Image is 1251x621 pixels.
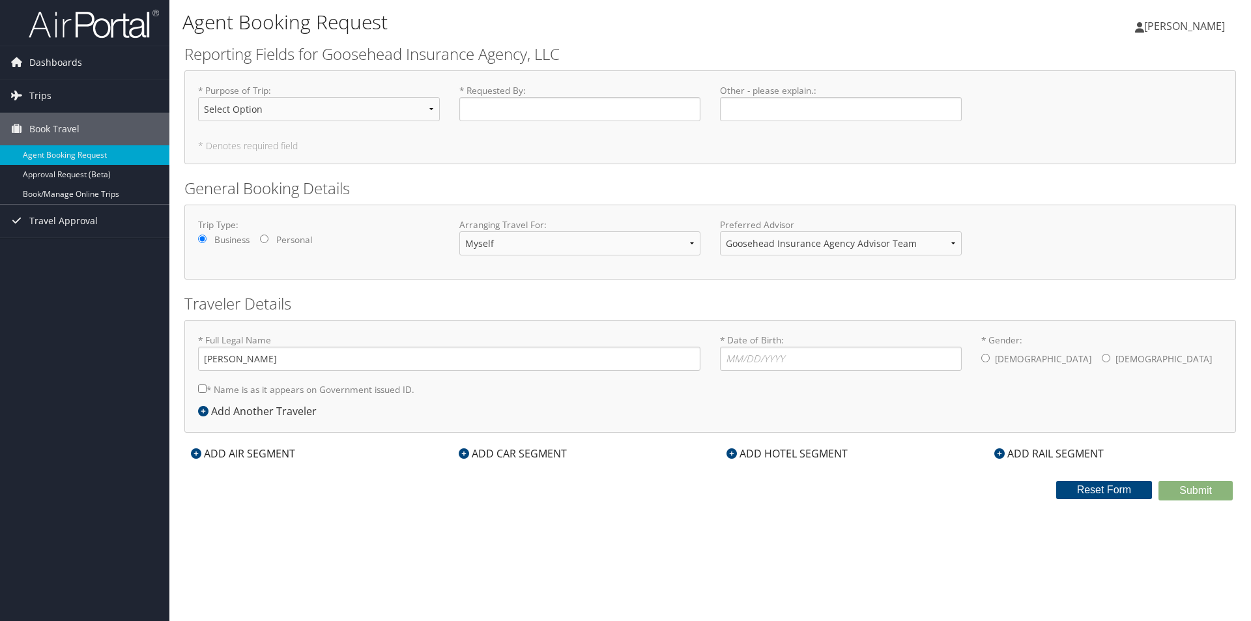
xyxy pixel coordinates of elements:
[198,403,323,419] div: Add Another Traveler
[459,84,701,121] label: * Requested By :
[720,334,962,371] label: * Date of Birth:
[995,347,1091,371] label: [DEMOGRAPHIC_DATA]
[198,334,700,371] label: * Full Legal Name
[182,8,886,36] h1: Agent Booking Request
[29,46,82,79] span: Dashboards
[452,446,573,461] div: ADD CAR SEGMENT
[198,384,207,393] input: * Name is as it appears on Government issued ID.
[459,218,701,231] label: Arranging Travel For:
[1115,347,1212,371] label: [DEMOGRAPHIC_DATA]
[988,446,1110,461] div: ADD RAIL SEGMENT
[981,334,1223,373] label: * Gender:
[198,347,700,371] input: * Full Legal Name
[184,293,1236,315] h2: Traveler Details
[720,218,962,231] label: Preferred Advisor
[184,177,1236,199] h2: General Booking Details
[29,205,98,237] span: Travel Approval
[720,97,962,121] input: Other - please explain.:
[720,347,962,371] input: * Date of Birth:
[198,377,414,401] label: * Name is as it appears on Government issued ID.
[981,354,990,362] input: * Gender:[DEMOGRAPHIC_DATA][DEMOGRAPHIC_DATA]
[720,84,962,121] label: Other - please explain. :
[459,97,701,121] input: * Requested By:
[214,233,250,246] label: Business
[198,141,1222,151] h5: * Denotes required field
[1158,481,1233,500] button: Submit
[1135,7,1238,46] a: [PERSON_NAME]
[1144,19,1225,33] span: [PERSON_NAME]
[29,113,79,145] span: Book Travel
[184,43,1236,65] h2: Reporting Fields for Goosehead Insurance Agency, LLC
[29,8,159,39] img: airportal-logo.png
[198,84,440,132] label: * Purpose of Trip :
[198,97,440,121] select: * Purpose of Trip:
[720,446,854,461] div: ADD HOTEL SEGMENT
[198,218,440,231] label: Trip Type:
[184,446,302,461] div: ADD AIR SEGMENT
[276,233,312,246] label: Personal
[1102,354,1110,362] input: * Gender:[DEMOGRAPHIC_DATA][DEMOGRAPHIC_DATA]
[1056,481,1153,499] button: Reset Form
[29,79,51,112] span: Trips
